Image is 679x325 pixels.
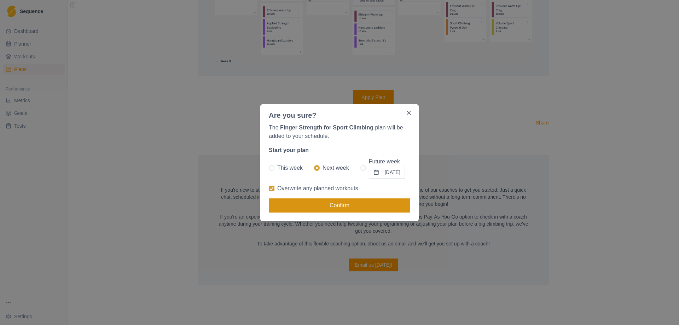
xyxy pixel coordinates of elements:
[269,198,410,213] button: Confirm
[260,104,419,121] header: Are you sure?
[269,146,410,155] p: Start your plan
[369,157,405,166] p: Future week
[280,124,373,130] p: Finger Strength for Sport Climbing
[369,166,405,179] button: Future week
[403,107,414,118] button: Close
[323,164,349,172] span: Next week
[260,121,419,221] div: The plan will be added to your schedule.
[277,164,303,172] span: This week
[277,184,358,193] span: Overwrite any planned workouts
